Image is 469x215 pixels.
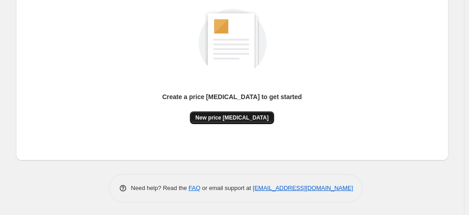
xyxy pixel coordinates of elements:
span: New price [MEDICAL_DATA] [195,114,269,121]
button: New price [MEDICAL_DATA] [190,111,274,124]
a: [EMAIL_ADDRESS][DOMAIN_NAME] [253,185,353,191]
span: Need help? Read the [131,185,189,191]
span: or email support at [200,185,253,191]
p: Create a price [MEDICAL_DATA] to get started [162,92,302,101]
a: FAQ [189,185,200,191]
